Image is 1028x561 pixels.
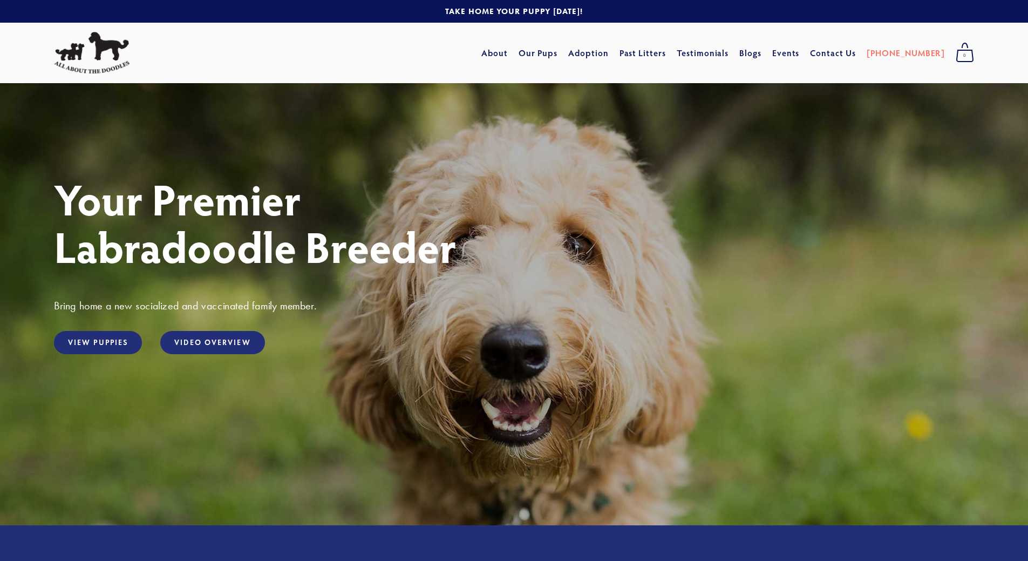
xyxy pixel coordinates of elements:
a: View Puppies [54,331,142,354]
h3: Bring home a new socialized and vaccinated family member. [54,299,974,313]
a: Video Overview [160,331,264,354]
a: About [481,43,508,63]
a: Contact Us [810,43,856,63]
a: Events [772,43,800,63]
a: [PHONE_NUMBER] [867,43,945,63]
a: Past Litters [619,47,666,58]
a: Adoption [568,43,609,63]
a: Our Pups [519,43,558,63]
img: All About The Doodles [54,32,130,74]
a: Blogs [739,43,761,63]
span: 0 [956,49,974,63]
h1: Your Premier Labradoodle Breeder [54,175,974,270]
a: 0 items in cart [950,39,979,66]
a: Testimonials [677,43,729,63]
